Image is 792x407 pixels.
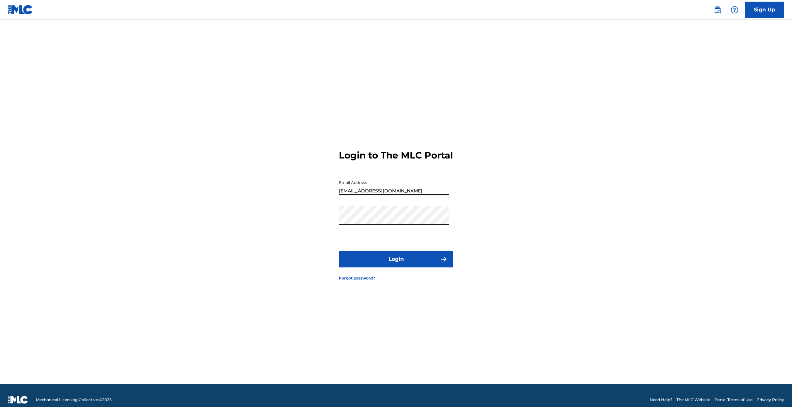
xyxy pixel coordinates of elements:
[714,6,721,14] img: search
[728,3,741,16] div: Help
[650,397,673,403] a: Need Help?
[36,397,112,403] span: Mechanical Licensing Collective © 2025
[745,2,784,18] a: Sign Up
[756,397,784,403] a: Privacy Policy
[339,150,453,161] h3: Login to The MLC Portal
[8,5,33,14] img: MLC Logo
[676,397,710,403] a: The MLC Website
[731,6,738,14] img: help
[8,396,28,404] img: logo
[711,3,724,16] a: Public Search
[440,255,448,263] img: f7272a7cc735f4ea7f67.svg
[714,397,752,403] a: Portal Terms of Use
[339,275,375,281] a: Forgot password?
[339,251,453,267] button: Login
